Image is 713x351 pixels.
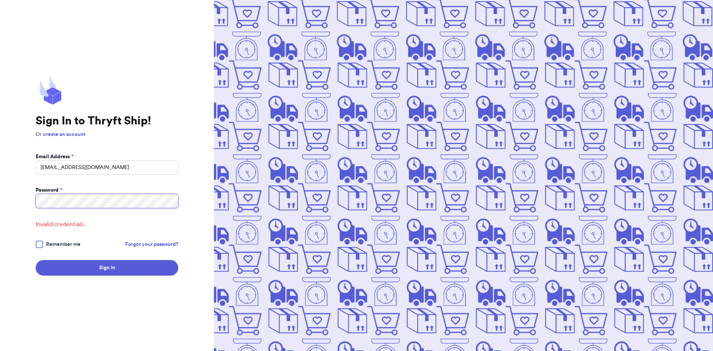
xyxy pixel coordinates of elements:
[36,220,178,229] span: Invalid credentials.
[36,114,178,128] h1: Sign In to Thryft Ship!
[125,241,178,248] a: Forgot your password?
[36,186,62,194] label: Password
[36,260,178,276] button: Sign In
[36,153,74,160] label: Email Address
[43,132,85,137] a: create an account
[46,241,81,248] span: Remember me
[36,131,178,138] p: Or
